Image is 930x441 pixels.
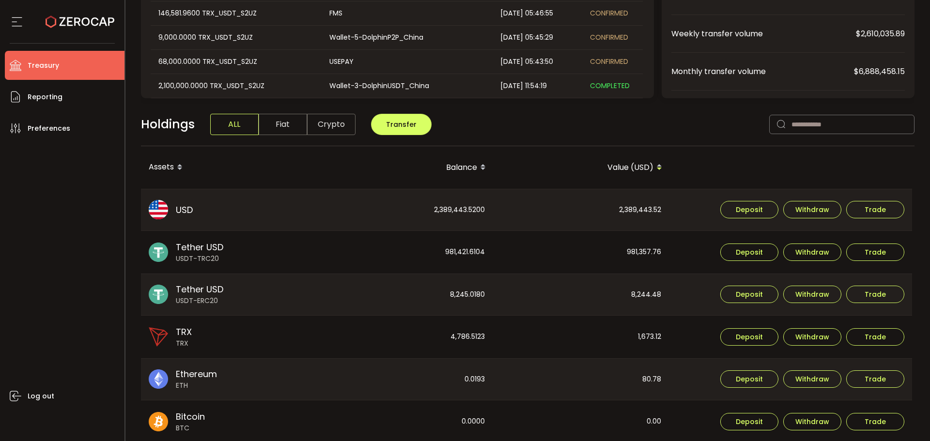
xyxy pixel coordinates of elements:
span: Withdraw [795,334,829,340]
img: btc_portfolio.svg [149,412,168,431]
span: Crypto [307,114,356,135]
div: 0.0193 [317,359,493,400]
div: [DATE] 05:46:55 [493,8,582,19]
div: 8,245.0180 [317,274,493,316]
div: [DATE] 05:45:29 [493,32,582,43]
div: 68,000.0000 TRX_USDT_S2UZ [151,56,321,67]
span: Withdraw [795,418,829,425]
span: Deposit [736,249,763,256]
span: USDT-TRC20 [176,254,223,264]
button: Withdraw [783,243,841,261]
button: Deposit [720,201,778,218]
span: Deposit [736,376,763,382]
span: Fiat [259,114,307,135]
button: Deposit [720,243,778,261]
span: $6,888,458.15 [854,65,905,77]
span: BTC [176,423,205,433]
img: eth_portfolio.svg [149,369,168,389]
div: 2,389,443.5200 [317,189,493,231]
div: 4,786.5123 [317,316,493,358]
div: USEPAY [322,56,492,67]
button: Trade [846,286,904,303]
span: Weekly transfer volume [671,28,856,40]
button: Transfer [371,114,432,135]
div: 2,389,443.52 [494,189,669,231]
img: usdt_portfolio.svg [149,285,168,304]
span: Trade [865,249,886,256]
span: Deposit [736,291,763,298]
span: TRX [176,338,192,349]
img: trx_portfolio.png [149,327,168,347]
span: Deposit [736,334,763,340]
span: Transfer [386,120,417,129]
div: 2,100,000.0000 TRX_USDT_S2UZ [151,80,321,91]
div: 981,421.6104 [317,231,493,274]
iframe: Chat Widget [882,395,930,441]
button: Trade [846,201,904,218]
div: 8,244.48 [494,274,669,316]
span: Tether USD [176,283,223,296]
span: Bitcoin [176,410,205,423]
button: Deposit [720,370,778,388]
button: Trade [846,413,904,430]
button: Deposit [720,413,778,430]
span: Holdings [141,115,195,134]
span: Withdraw [795,249,829,256]
span: Withdraw [795,376,829,382]
div: Wallet-3-DolphinUSDT_China [322,80,492,91]
span: Trade [865,376,886,382]
button: Withdraw [783,370,841,388]
span: Withdraw [795,291,829,298]
span: CONFIRMED [590,57,628,66]
button: Deposit [720,286,778,303]
div: Balance [317,159,494,176]
span: Monthly transfer volume [671,65,854,77]
span: Trade [865,206,886,213]
div: [DATE] 05:43:50 [493,56,582,67]
div: [DATE] 11:54:19 [493,80,582,91]
div: 1,673.12 [494,316,669,358]
span: Reporting [28,90,62,104]
span: ALL [210,114,259,135]
span: Preferences [28,122,70,136]
span: COMPLETED [590,81,630,91]
div: 9,000.0000 TRX_USDT_S2UZ [151,32,321,43]
div: FMS [322,8,492,19]
span: TRX [176,325,192,338]
span: Withdraw [795,206,829,213]
img: usd_portfolio.svg [149,200,168,219]
button: Trade [846,243,904,261]
span: CONFIRMED [590,32,628,42]
span: $2,610,035.89 [856,28,905,40]
span: ETH [176,380,217,391]
button: Withdraw [783,413,841,430]
span: Treasury [28,59,59,73]
div: 80.78 [494,359,669,400]
span: Trade [865,291,886,298]
span: CONFIRMED [590,8,628,18]
span: Trade [865,334,886,340]
span: Log out [28,389,54,403]
span: Trade [865,418,886,425]
button: Trade [846,370,904,388]
div: 981,357.76 [494,231,669,274]
button: Deposit [720,328,778,346]
div: Value (USD) [494,159,670,176]
span: Ethereum [176,367,217,380]
button: Withdraw [783,286,841,303]
span: Tether USD [176,241,223,254]
div: Assets [141,159,317,176]
img: usdt_portfolio.svg [149,243,168,262]
div: 146,581.9600 TRX_USDT_S2UZ [151,8,321,19]
span: USDT-ERC20 [176,296,223,306]
button: Trade [846,328,904,346]
div: Wallet-5-DolphinP2P_China [322,32,492,43]
span: USD [176,203,193,216]
button: Withdraw [783,328,841,346]
button: Withdraw [783,201,841,218]
span: Deposit [736,206,763,213]
span: Deposit [736,418,763,425]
